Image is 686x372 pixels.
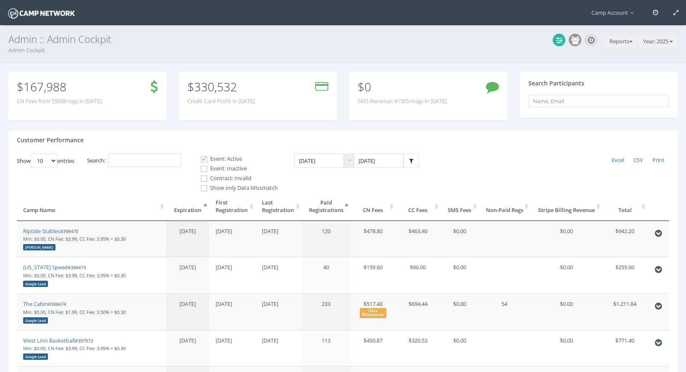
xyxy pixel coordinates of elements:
[351,330,396,367] td: $450.87
[530,330,602,367] td: $0.00
[6,6,77,21] img: Camp Network
[591,9,638,16] span: Camp Account
[8,46,45,54] a: Admin Cockpit
[643,37,668,45] span: Year: 2025
[602,221,647,257] td: $942.20
[351,221,396,257] td: $478.80
[179,300,196,308] span: [DATE]
[23,244,55,250] div: [PERSON_NAME]
[256,192,302,221] th: LastRegistration: activate to sort column ascending
[441,293,479,330] td: $0.00
[648,154,669,167] a: Print
[209,192,256,221] th: FirstRegistration: activate to sort column ascending
[17,192,166,221] th: Camp Name: activate to sort column ascending
[87,154,181,167] label: Search:
[302,257,351,293] td: 40
[354,154,404,168] input: Date Range: To
[633,156,643,164] span: CSV
[629,154,648,167] a: CSV
[23,264,126,286] small: #398473 Min: $0.00, CN Fee: $3.99, CC Fee: 3.95% + $0.30
[294,154,344,168] input: Date Range: From
[344,154,354,168] span: -
[302,293,351,330] td: 233
[194,184,278,192] label: Show only Data Missmatch
[302,221,351,257] td: 120
[396,330,441,367] td: $320.53
[209,293,256,330] td: [DATE]
[530,293,602,330] td: $0.00
[351,257,396,293] td: $159.60
[194,165,278,173] label: Event: Inactive
[396,192,441,221] th: CC Fees: activate to sort column ascending
[358,79,371,95] span: $0
[209,221,256,257] td: [DATE]
[23,263,68,271] a: [US_STATE] Speed
[639,35,678,48] button: Year: 2025
[479,192,530,221] th: Non-Paid Regs: activate to sort column ascending
[194,174,278,183] label: Contract: Invalid
[23,227,60,235] a: Riptide Stables
[530,221,602,257] td: $0.00
[194,79,237,95] span: 330,532
[24,79,66,95] span: 167,988
[187,97,255,105] span: Credit Card Profit in [DATE]
[23,337,75,344] a: West Linn Basketball
[179,227,196,235] span: [DATE]
[360,308,387,318] div: Data Missmatch
[528,95,670,107] input: Name, Email
[396,293,441,330] td: $694.44
[652,156,665,164] span: Print
[602,330,647,367] td: $771.40
[209,257,256,293] td: [DATE]
[17,154,74,168] label: Show entries
[441,257,479,293] td: $0.00
[23,300,48,308] a: The Cabin
[479,293,530,330] td: 54
[8,34,678,45] h3: Admin :: Admin Cockpit
[612,156,624,164] span: Excel
[351,293,396,330] td: $517.40
[166,192,209,221] th: Expiration: activate to sort column descending
[602,257,647,293] td: $255.60
[602,293,647,330] td: $1,211.84
[302,330,351,367] td: 113
[23,337,126,359] small: #397973 Min: $0.00, CN Fee: $3.99, CC Fee: 3.95% + $0.30
[23,317,48,324] div: Google Lead
[17,82,102,91] p: $
[179,263,196,271] span: [DATE]
[23,301,126,323] small: #398474 Min: $0.00, CN Fee: $1.99, CC Fee: 3.50% + $0.30
[602,192,647,221] th: Total: activate to sort column ascending
[31,154,57,168] select: Showentries
[528,80,584,86] h4: Search Participants
[179,337,196,344] span: [DATE]
[351,192,396,221] th: CN Fees: activate to sort column ascending
[23,281,48,287] div: Google Lead
[530,192,602,221] th: Stripe Billing Revenue: activate to sort column ascending
[23,353,48,360] div: Google Lead
[256,257,302,293] td: [DATE]
[441,192,479,221] th: SMS Fees: activate to sort column ascending
[256,330,302,367] td: [DATE]
[256,221,302,257] td: [DATE]
[23,228,126,250] small: #398470 Min: $0.00, CN Fee: $3.99, CC Fee: 3.95% + $0.30
[441,330,479,367] td: $0.00
[194,155,278,163] label: Event: Active
[302,192,351,221] th: PaidRegistrations: activate to sort column ascending
[358,97,447,105] span: SMS Revenue: 41505 msgs in [DATE]
[17,137,84,143] h4: Customer Performance
[530,257,602,293] td: $0.00
[605,35,637,48] button: Reports
[256,293,302,330] td: [DATE]
[209,330,256,367] td: [DATE]
[108,154,181,167] input: Search:
[396,221,441,257] td: $463.40
[17,97,102,105] span: CN Fees from 55039 regs in [DATE]
[396,257,441,293] td: $96.00
[187,82,255,91] p: $
[607,154,629,167] a: Excel
[441,221,479,257] td: $0.00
